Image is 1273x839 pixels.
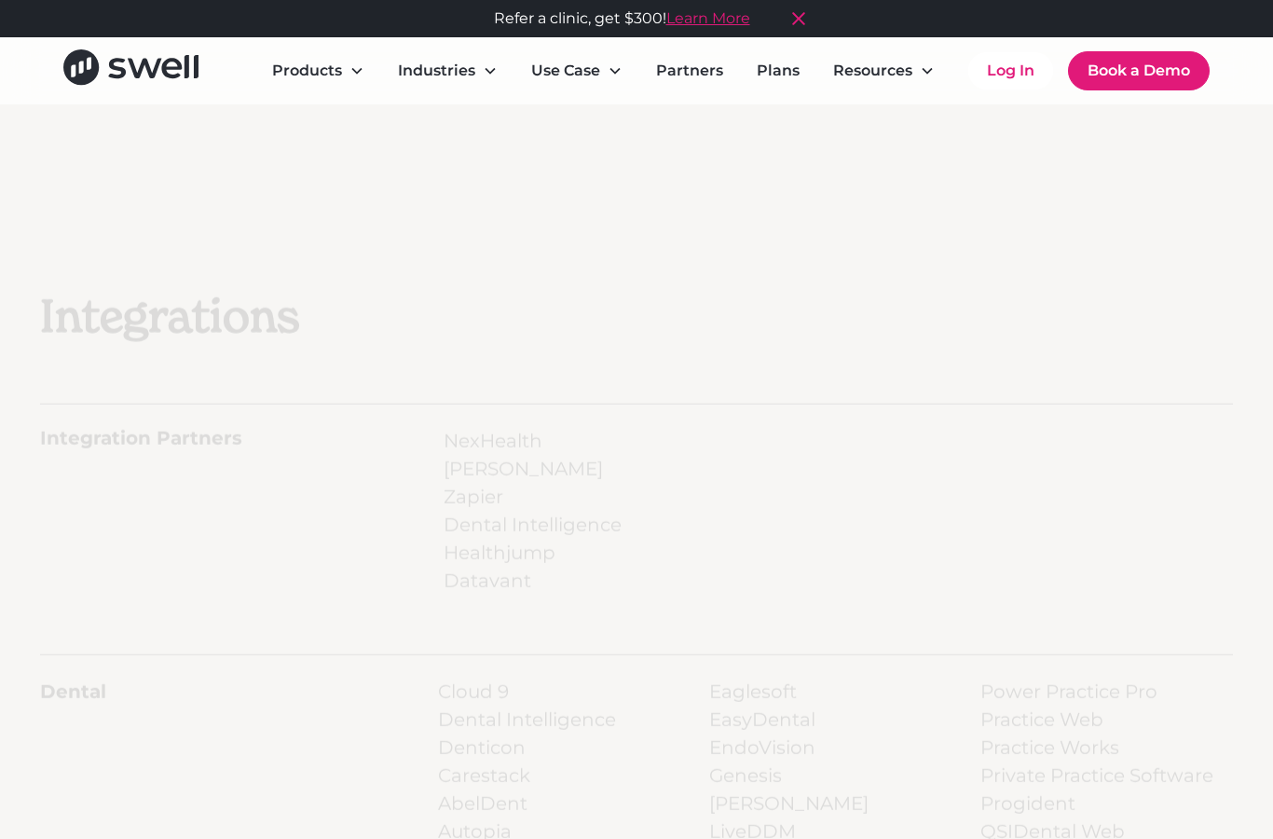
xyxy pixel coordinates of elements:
[1068,51,1210,90] a: Book a Demo
[63,49,198,91] a: home
[40,677,106,705] div: Dental
[444,426,622,594] p: NexHealth [PERSON_NAME] Zapier Dental Intelligence Healthjump Datavant
[398,60,475,82] div: Industries
[742,52,814,89] a: Plans
[383,52,513,89] div: Industries
[818,52,950,89] div: Resources
[666,7,750,30] a: Learn More
[272,60,342,82] div: Products
[968,52,1053,89] a: Log In
[494,7,750,30] div: Refer a clinic, get $300!
[40,290,756,344] h2: Integrations
[257,52,379,89] div: Products
[531,60,600,82] div: Use Case
[833,60,912,82] div: Resources
[40,426,242,448] h3: Integration Partners
[516,52,637,89] div: Use Case
[641,52,738,89] a: Partners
